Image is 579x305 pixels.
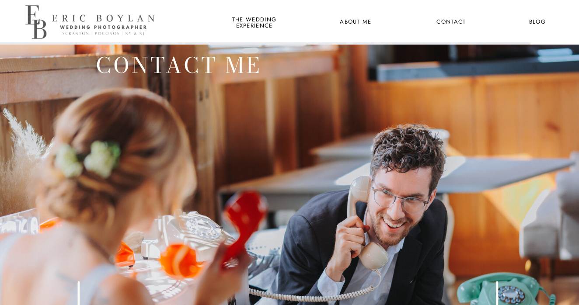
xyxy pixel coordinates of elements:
[230,17,278,28] a: the wedding experience
[88,49,269,137] h1: Contact Me
[335,17,377,28] a: About Me
[435,17,467,28] a: Contact
[521,17,554,28] a: Blog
